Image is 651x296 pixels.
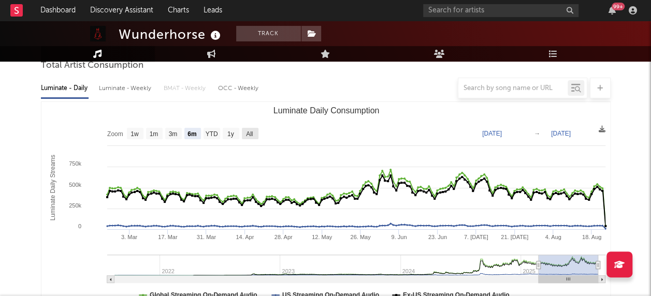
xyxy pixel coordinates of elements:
[78,223,81,229] text: 0
[311,234,332,240] text: 12. May
[119,26,223,43] div: Wunderhorse
[458,84,568,93] input: Search by song name or URL
[158,234,178,240] text: 17. Mar
[273,106,379,115] text: Luminate Daily Consumption
[49,155,56,220] text: Luminate Daily Streams
[428,234,446,240] text: 23. Jun
[612,3,625,10] div: 99 +
[482,130,502,137] text: [DATE]
[149,130,158,138] text: 1m
[582,234,601,240] text: 18. Aug
[131,130,139,138] text: 1w
[121,234,137,240] text: 3. Mar
[246,130,253,138] text: All
[168,130,177,138] text: 3m
[227,130,234,138] text: 1y
[350,234,371,240] text: 26. May
[501,234,528,240] text: 21. [DATE]
[534,130,540,137] text: →
[205,130,218,138] text: YTD
[464,234,488,240] text: 7. [DATE]
[551,130,571,137] text: [DATE]
[69,182,81,188] text: 500k
[236,26,301,41] button: Track
[236,234,254,240] text: 14. Apr
[69,160,81,167] text: 750k
[41,60,143,72] span: Total Artist Consumption
[609,6,616,14] button: 99+
[196,234,216,240] text: 31. Mar
[107,130,123,138] text: Zoom
[545,234,561,240] text: 4. Aug
[391,234,407,240] text: 9. Jun
[69,202,81,209] text: 250k
[274,234,292,240] text: 28. Apr
[187,130,196,138] text: 6m
[423,4,578,17] input: Search for artists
